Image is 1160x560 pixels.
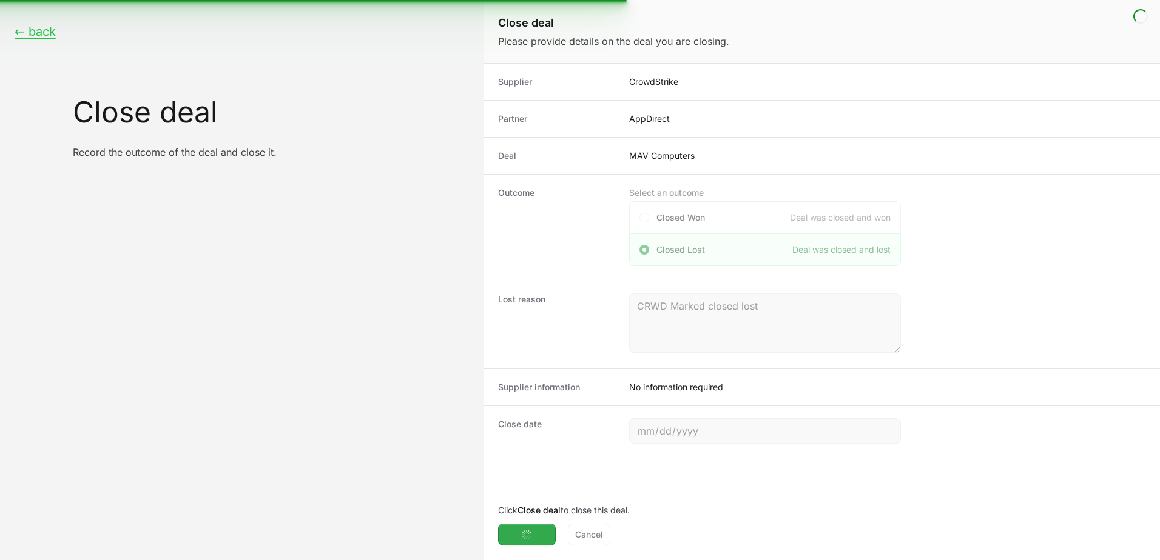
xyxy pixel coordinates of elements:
[498,293,615,356] dt: Lost reason
[498,187,615,268] dt: Outcome
[498,15,1145,32] h1: Close deal
[498,113,615,125] dt: Partner
[629,381,1145,393] div: No information required
[498,381,615,393] dt: Supplier information
[629,76,1145,88] dd: CrowdStrike
[484,64,1160,456] dl: Close deal form
[790,212,891,224] span: Deal was closed and won
[656,244,705,256] span: Closed Lost
[498,76,615,88] dt: Supplier
[498,504,1145,516] p: Click to close this deal.
[518,505,561,515] b: Close deal
[73,98,469,127] h1: Close deal
[498,34,1145,48] p: Please provide details on the deal you are closing.
[15,24,56,39] button: ← back
[498,150,615,162] dt: Deal
[629,187,901,199] label: Select an outcome
[656,212,705,224] span: Closed Won
[498,418,615,444] dt: Close date
[629,150,1145,162] dd: MAV Computers
[629,113,1145,125] dd: AppDirect
[73,146,469,158] p: Record the outcome of the deal and close it.
[792,244,891,256] span: Deal was closed and lost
